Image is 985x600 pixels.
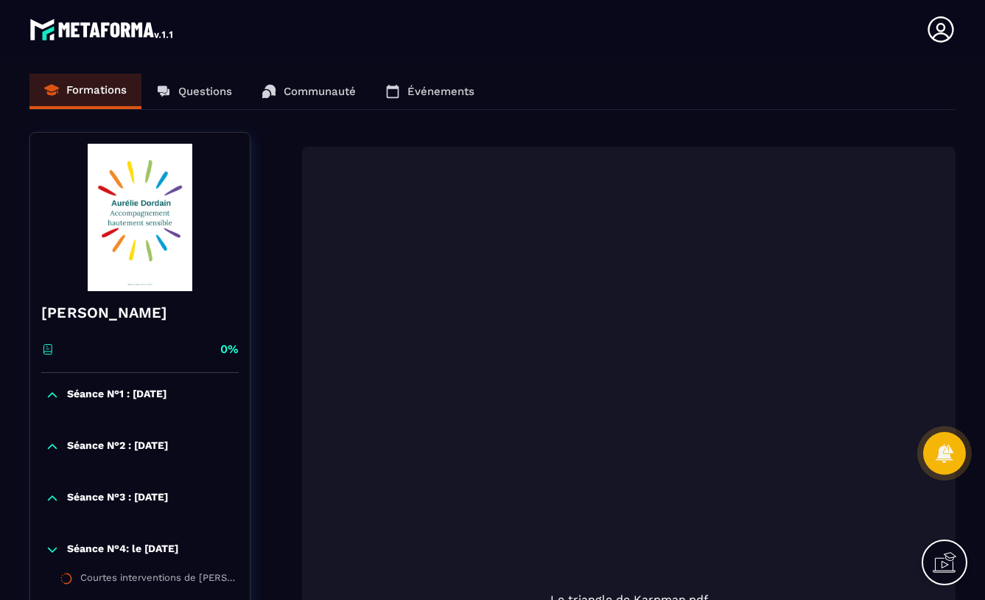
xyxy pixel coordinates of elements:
[67,439,168,454] p: Séance N°2 : [DATE]
[67,543,178,557] p: Séance N°4: le [DATE]
[67,491,168,506] p: Séance N°3 : [DATE]
[80,572,235,588] div: Courtes interventions de [PERSON_NAME]
[220,341,239,357] p: 0%
[41,144,239,291] img: banner
[29,15,175,44] img: logo
[67,388,166,402] p: Séance N°1 : [DATE]
[41,302,239,323] h4: [PERSON_NAME]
